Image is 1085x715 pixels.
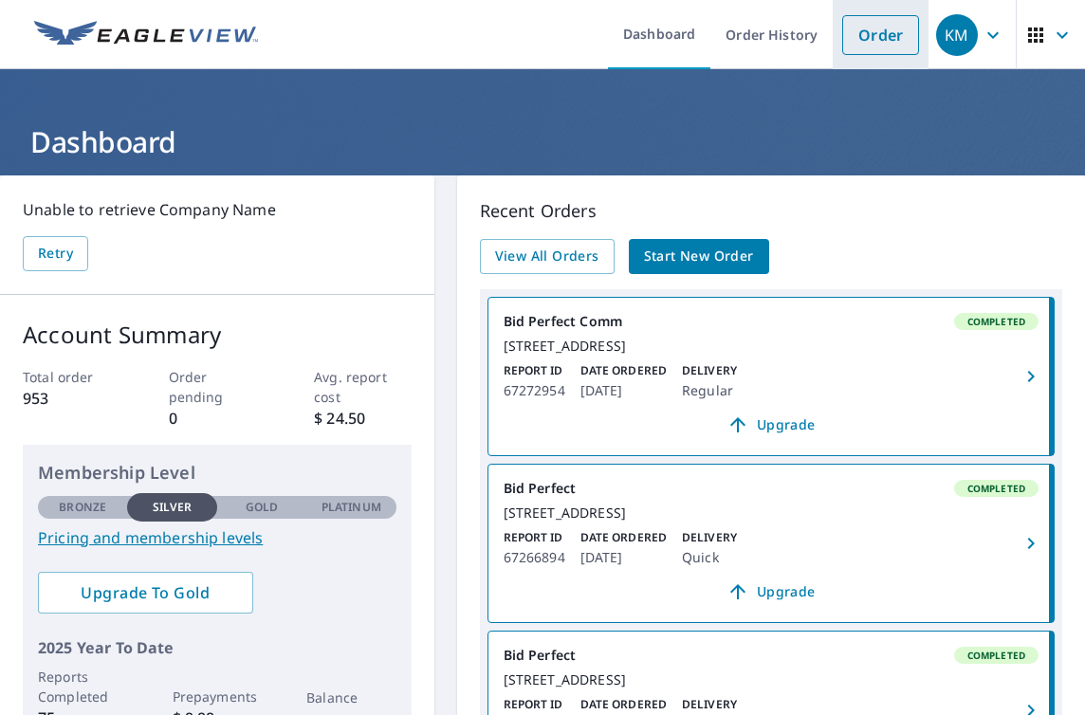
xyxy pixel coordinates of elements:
a: Order [842,15,919,55]
p: Quick [682,546,737,569]
p: Bronze [59,499,106,516]
p: Balance [306,687,395,707]
p: Report ID [504,529,565,546]
div: [STREET_ADDRESS] [504,671,1039,688]
button: Retry [23,236,88,271]
span: Upgrade [515,580,1027,603]
div: Bid Perfect [504,647,1039,664]
p: [DATE] [580,546,667,569]
p: Delivery [682,696,737,713]
p: Report ID [504,362,565,379]
p: Avg. report cost [314,367,411,407]
p: Delivery [682,529,737,546]
span: Completed [956,315,1037,328]
a: Start New Order [629,239,769,274]
p: Unable to retrieve Company Name [23,198,412,221]
p: Account Summary [23,318,412,352]
p: Total order [23,367,120,387]
p: 67266894 [504,546,565,569]
div: Bid Perfect [504,480,1039,497]
span: Retry [38,242,73,266]
h1: Dashboard [23,122,1062,161]
p: Delivery [682,362,737,379]
p: 953 [23,387,120,410]
p: $ 24.50 [314,407,411,430]
a: Bid Perfect CommCompleted[STREET_ADDRESS]Report ID67272954Date Ordered[DATE]DeliveryRegularUpgrade [488,298,1054,455]
p: Date Ordered [580,362,667,379]
a: View All Orders [480,239,615,274]
span: View All Orders [495,245,599,268]
div: [STREET_ADDRESS] [504,338,1039,355]
span: Start New Order [644,245,754,268]
img: EV Logo [34,21,258,49]
a: Upgrade [504,410,1039,440]
p: Regular [682,379,737,402]
div: Bid Perfect Comm [504,313,1039,330]
p: 2025 Year To Date [38,636,396,659]
p: Silver [153,499,193,516]
p: Report ID [504,696,565,713]
div: KM [936,14,978,56]
p: Prepayments [173,687,262,706]
span: Completed [956,482,1037,495]
p: Membership Level [38,460,396,486]
p: 0 [169,407,266,430]
span: Completed [956,649,1037,662]
p: Date Ordered [580,529,667,546]
p: Reports Completed [38,667,127,706]
p: 67272954 [504,379,565,402]
span: Upgrade To Gold [53,582,238,603]
a: Upgrade To Gold [38,572,253,614]
p: Gold [246,499,278,516]
div: [STREET_ADDRESS] [504,504,1039,522]
a: Bid PerfectCompleted[STREET_ADDRESS]Report ID67266894Date Ordered[DATE]DeliveryQuickUpgrade [488,465,1054,622]
p: [DATE] [580,379,667,402]
p: Order pending [169,367,266,407]
span: Upgrade [515,413,1027,436]
a: Pricing and membership levels [38,526,396,549]
p: Recent Orders [480,198,1062,224]
a: Upgrade [504,577,1039,607]
p: Date Ordered [580,696,667,713]
p: Platinum [322,499,381,516]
